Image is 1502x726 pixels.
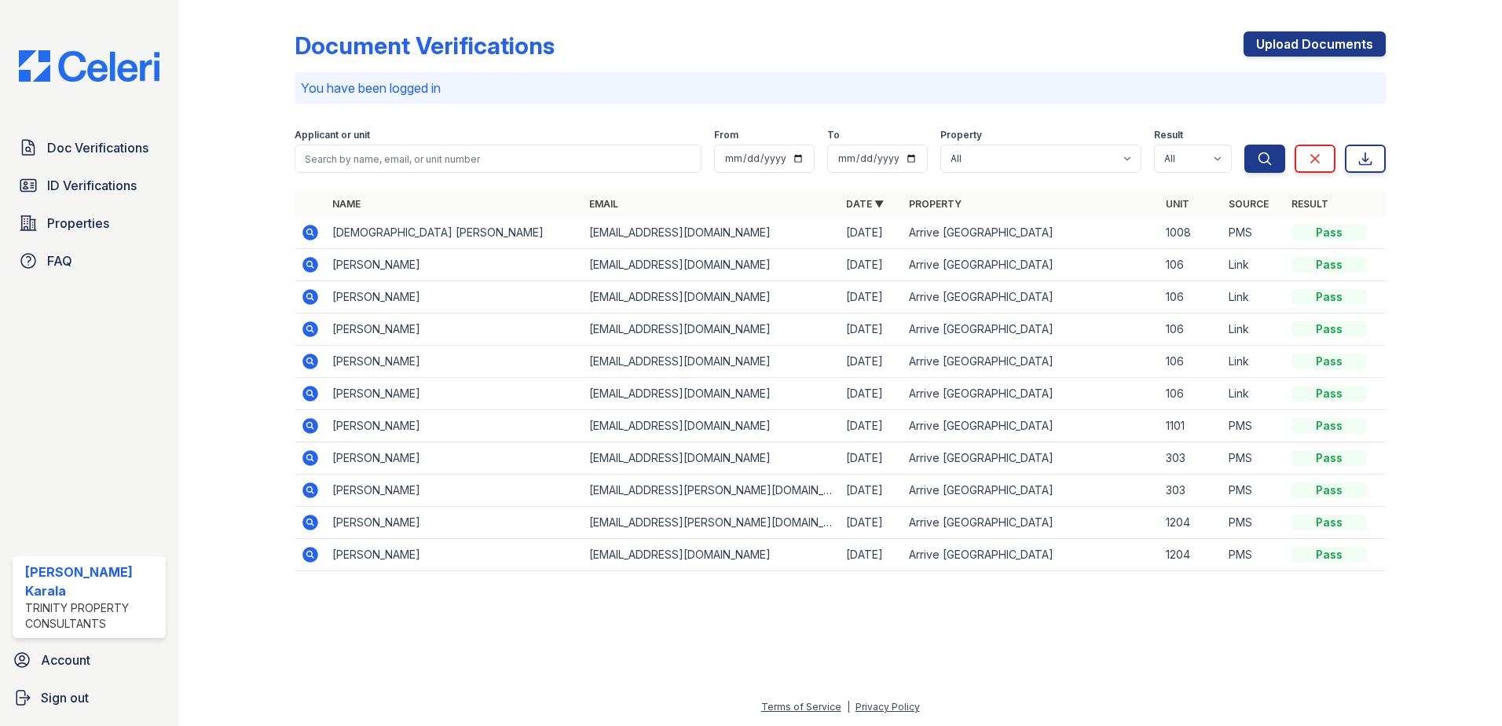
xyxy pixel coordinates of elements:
[1222,249,1285,281] td: Link
[583,410,840,442] td: [EMAIL_ADDRESS][DOMAIN_NAME]
[1222,475,1285,507] td: PMS
[583,346,840,378] td: [EMAIL_ADDRESS][DOMAIN_NAME]
[583,249,840,281] td: [EMAIL_ADDRESS][DOMAIN_NAME]
[6,682,172,713] a: Sign out
[1159,475,1222,507] td: 303
[903,313,1159,346] td: Arrive [GEOGRAPHIC_DATA]
[840,410,903,442] td: [DATE]
[903,442,1159,475] td: Arrive [GEOGRAPHIC_DATA]
[903,539,1159,571] td: Arrive [GEOGRAPHIC_DATA]
[903,507,1159,539] td: Arrive [GEOGRAPHIC_DATA]
[583,217,840,249] td: [EMAIL_ADDRESS][DOMAIN_NAME]
[761,701,841,713] a: Terms of Service
[840,313,903,346] td: [DATE]
[326,346,583,378] td: [PERSON_NAME]
[1291,354,1367,369] div: Pass
[583,539,840,571] td: [EMAIL_ADDRESS][DOMAIN_NAME]
[840,217,903,249] td: [DATE]
[840,249,903,281] td: [DATE]
[1291,386,1367,401] div: Pass
[295,145,702,173] input: Search by name, email, or unit number
[326,313,583,346] td: [PERSON_NAME]
[1154,129,1183,141] label: Result
[1291,482,1367,498] div: Pass
[1159,249,1222,281] td: 106
[1291,198,1328,210] a: Result
[326,378,583,410] td: [PERSON_NAME]
[1222,378,1285,410] td: Link
[940,129,982,141] label: Property
[903,475,1159,507] td: Arrive [GEOGRAPHIC_DATA]
[583,313,840,346] td: [EMAIL_ADDRESS][DOMAIN_NAME]
[1159,217,1222,249] td: 1008
[840,539,903,571] td: [DATE]
[326,539,583,571] td: [PERSON_NAME]
[847,701,850,713] div: |
[25,600,159,632] div: Trinity Property Consultants
[903,249,1159,281] td: Arrive [GEOGRAPHIC_DATA]
[47,176,137,195] span: ID Verifications
[1291,225,1367,240] div: Pass
[1222,442,1285,475] td: PMS
[840,507,903,539] td: [DATE]
[41,688,89,707] span: Sign out
[13,245,166,277] a: FAQ
[1222,346,1285,378] td: Link
[1291,547,1367,563] div: Pass
[1244,31,1386,57] a: Upload Documents
[1222,410,1285,442] td: PMS
[909,198,962,210] a: Property
[1159,313,1222,346] td: 106
[903,217,1159,249] td: Arrive [GEOGRAPHIC_DATA]
[1291,257,1367,273] div: Pass
[326,249,583,281] td: [PERSON_NAME]
[583,281,840,313] td: [EMAIL_ADDRESS][DOMAIN_NAME]
[840,346,903,378] td: [DATE]
[25,563,159,600] div: [PERSON_NAME] Karala
[1159,346,1222,378] td: 106
[1159,281,1222,313] td: 106
[903,378,1159,410] td: Arrive [GEOGRAPHIC_DATA]
[301,79,1379,97] p: You have been logged in
[840,281,903,313] td: [DATE]
[1159,410,1222,442] td: 1101
[583,442,840,475] td: [EMAIL_ADDRESS][DOMAIN_NAME]
[1159,378,1222,410] td: 106
[326,281,583,313] td: [PERSON_NAME]
[1222,313,1285,346] td: Link
[714,129,738,141] label: From
[13,207,166,239] a: Properties
[1291,450,1367,466] div: Pass
[903,346,1159,378] td: Arrive [GEOGRAPHIC_DATA]
[332,198,361,210] a: Name
[295,129,370,141] label: Applicant or unit
[846,198,884,210] a: Date ▼
[827,129,840,141] label: To
[1222,539,1285,571] td: PMS
[840,442,903,475] td: [DATE]
[1291,321,1367,337] div: Pass
[840,475,903,507] td: [DATE]
[295,31,555,60] div: Document Verifications
[1159,507,1222,539] td: 1204
[1222,217,1285,249] td: PMS
[326,217,583,249] td: [DEMOGRAPHIC_DATA] [PERSON_NAME]
[326,507,583,539] td: [PERSON_NAME]
[1291,289,1367,305] div: Pass
[1166,198,1189,210] a: Unit
[1229,198,1269,210] a: Source
[903,410,1159,442] td: Arrive [GEOGRAPHIC_DATA]
[855,701,920,713] a: Privacy Policy
[326,410,583,442] td: [PERSON_NAME]
[326,442,583,475] td: [PERSON_NAME]
[1159,539,1222,571] td: 1204
[47,251,72,270] span: FAQ
[1291,515,1367,530] div: Pass
[6,50,172,82] img: CE_Logo_Blue-a8612792a0a2168367f1c8372b55b34899dd931a85d93a1a3d3e32e68fde9ad4.png
[6,644,172,676] a: Account
[840,378,903,410] td: [DATE]
[583,378,840,410] td: [EMAIL_ADDRESS][DOMAIN_NAME]
[326,475,583,507] td: [PERSON_NAME]
[1291,418,1367,434] div: Pass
